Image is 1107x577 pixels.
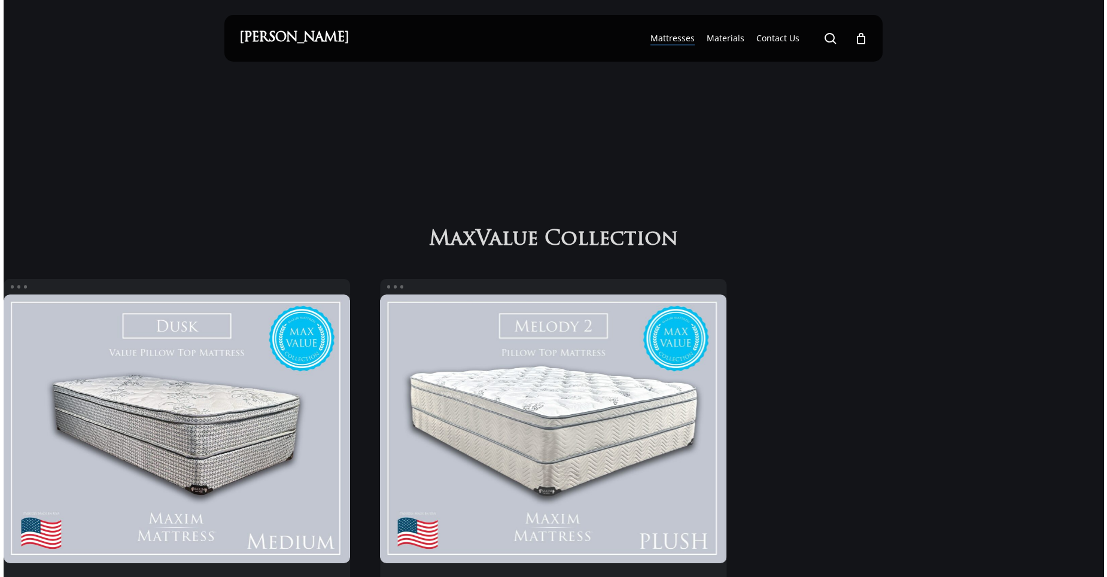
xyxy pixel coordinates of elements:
span: Collection [545,228,678,253]
h2: MaxValue Collection [424,226,684,253]
span: MaxValue [429,228,538,253]
nav: Main Menu [644,15,868,62]
a: [PERSON_NAME] [239,32,349,45]
a: Cart [854,32,868,45]
a: Contact Us [756,32,799,44]
a: Mattresses [650,32,695,44]
a: Materials [707,32,744,44]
